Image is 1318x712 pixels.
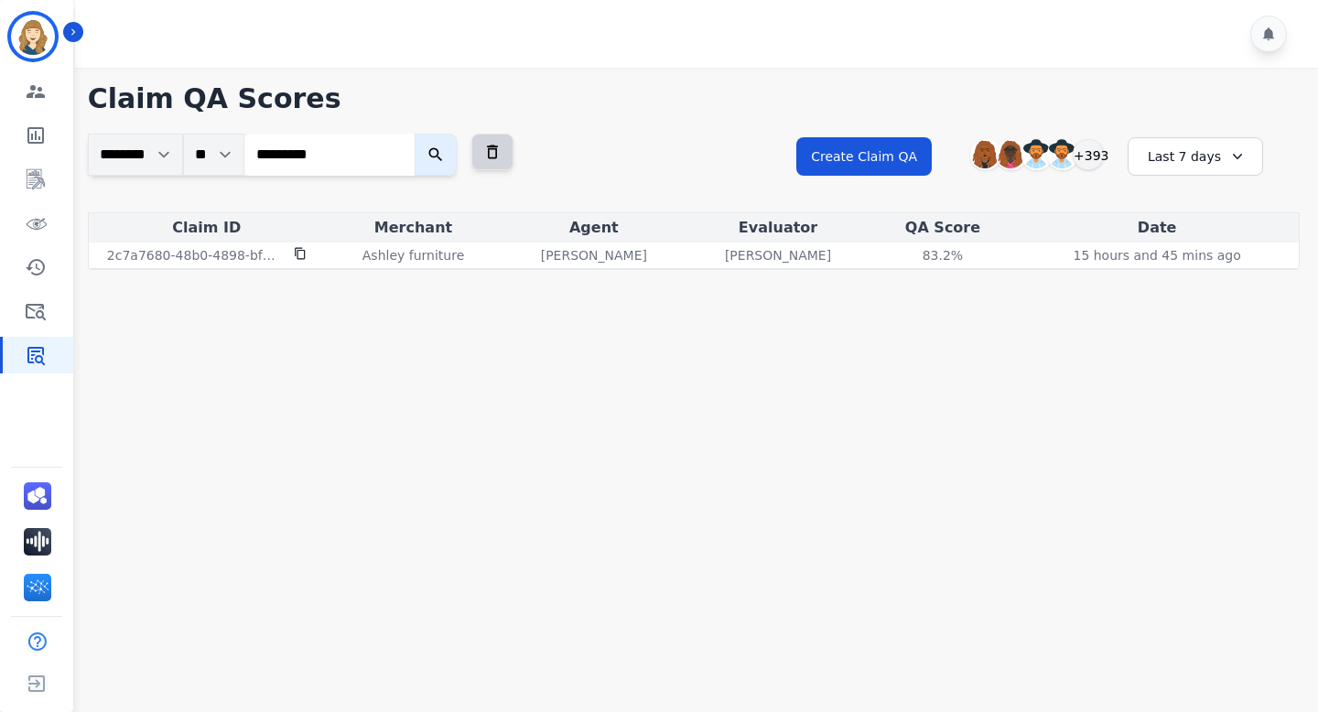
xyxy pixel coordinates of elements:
[796,137,932,176] button: Create Claim QA
[1073,246,1240,264] p: 15 hours and 45 mins ago
[902,246,984,264] div: 83.2%
[541,246,647,264] p: [PERSON_NAME]
[329,217,498,239] div: Merchant
[1073,139,1104,170] div: +393
[689,217,866,239] div: Evaluator
[362,246,464,264] p: Ashley furniture
[88,82,1300,115] h1: Claim QA Scores
[107,246,283,264] p: 2c7a7680-48b0-4898-bf2d-6a31e957dc89
[1128,137,1263,176] div: Last 7 days
[874,217,1012,239] div: QA Score
[505,217,682,239] div: Agent
[1019,217,1295,239] div: Date
[725,246,831,264] p: [PERSON_NAME]
[92,217,321,239] div: Claim ID
[11,15,55,59] img: Bordered avatar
